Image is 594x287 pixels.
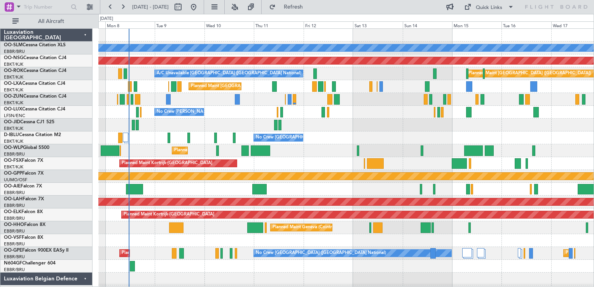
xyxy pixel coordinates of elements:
[191,80,332,92] div: Planned Maint [GEOGRAPHIC_DATA] ([GEOGRAPHIC_DATA] National)
[4,94,66,99] a: OO-ZUNCessna Citation CJ4
[24,1,68,13] input: Trip Number
[4,81,22,86] span: OO-LXA
[4,203,25,208] a: EBBR/BRU
[4,184,42,189] a: OO-AIEFalcon 7X
[4,151,25,157] a: EBBR/BRU
[4,133,19,137] span: D-IBLU
[4,261,56,266] a: N604GFChallenger 604
[4,138,23,144] a: EBKT/KJK
[4,177,27,183] a: UUMO/OSF
[9,15,84,28] button: All Aircraft
[476,4,502,12] div: Quick Links
[4,171,22,176] span: OO-GPP
[4,120,54,124] a: OO-JIDCessna CJ1 525
[4,120,20,124] span: OO-JID
[277,4,310,10] span: Refresh
[122,247,262,259] div: Planned Maint [GEOGRAPHIC_DATA] ([GEOGRAPHIC_DATA] National)
[105,21,155,28] div: Mon 8
[304,21,353,28] div: Fri 12
[132,3,169,10] span: [DATE] - [DATE]
[4,49,25,54] a: EBBR/BRU
[4,222,24,227] span: OO-HHO
[4,145,23,150] span: OO-WLP
[122,157,212,169] div: Planned Maint Kortrijk-[GEOGRAPHIC_DATA]
[4,158,22,163] span: OO-FSX
[452,21,501,28] div: Mon 15
[4,171,44,176] a: OO-GPPFalcon 7X
[4,74,23,80] a: EBKT/KJK
[460,1,518,13] button: Quick Links
[204,21,254,28] div: Wed 10
[4,100,23,106] a: EBKT/KJK
[4,197,23,201] span: OO-LAH
[4,210,21,214] span: OO-ELK
[100,16,113,22] div: [DATE]
[501,21,551,28] div: Tue 16
[4,267,25,273] a: EBBR/BRU
[273,222,337,233] div: Planned Maint Geneva (Cointrin)
[4,241,25,247] a: EBBR/BRU
[4,158,43,163] a: OO-FSXFalcon 7X
[4,126,23,131] a: EBKT/KJK
[266,1,312,13] button: Refresh
[4,254,25,260] a: EBBR/BRU
[4,222,45,227] a: OO-HHOFalcon 8X
[4,190,25,196] a: EBBR/BRU
[4,61,23,67] a: EBKT/KJK
[4,43,23,47] span: OO-SLM
[4,87,23,93] a: EBKT/KJK
[124,209,214,220] div: Planned Maint Kortrijk-[GEOGRAPHIC_DATA]
[4,145,49,150] a: OO-WLPGlobal 5500
[157,68,301,79] div: A/C Unavailable [GEOGRAPHIC_DATA] ([GEOGRAPHIC_DATA] National)
[468,68,591,79] div: Planned Maint [GEOGRAPHIC_DATA] ([GEOGRAPHIC_DATA])
[4,43,66,47] a: OO-SLMCessna Citation XLS
[4,133,61,137] a: D-IBLUCessna Citation M2
[4,94,23,99] span: OO-ZUN
[256,247,386,259] div: No Crew [GEOGRAPHIC_DATA] ([GEOGRAPHIC_DATA] National)
[4,228,25,234] a: EBBR/BRU
[4,107,22,112] span: OO-LUX
[403,21,452,28] div: Sun 14
[4,215,25,221] a: EBBR/BRU
[4,261,22,266] span: N604GF
[4,235,22,240] span: OO-VSF
[4,197,44,201] a: OO-LAHFalcon 7X
[4,210,43,214] a: OO-ELKFalcon 8X
[4,68,66,73] a: OO-ROKCessna Citation CJ4
[4,184,21,189] span: OO-AIE
[155,21,204,28] div: Tue 9
[256,132,386,143] div: No Crew [GEOGRAPHIC_DATA] ([GEOGRAPHIC_DATA] National)
[4,248,22,253] span: OO-GPE
[4,235,43,240] a: OO-VSFFalcon 8X
[353,21,402,28] div: Sat 13
[4,56,23,60] span: OO-NSG
[4,81,65,86] a: OO-LXACessna Citation CJ4
[157,106,250,118] div: No Crew [PERSON_NAME] ([PERSON_NAME])
[4,113,25,119] a: LFSN/ENC
[20,19,82,24] span: All Aircraft
[4,68,23,73] span: OO-ROK
[4,56,66,60] a: OO-NSGCessna Citation CJ4
[174,145,215,156] div: Planned Maint Liege
[4,248,68,253] a: OO-GPEFalcon 900EX EASy II
[254,21,303,28] div: Thu 11
[4,107,65,112] a: OO-LUXCessna Citation CJ4
[4,164,23,170] a: EBKT/KJK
